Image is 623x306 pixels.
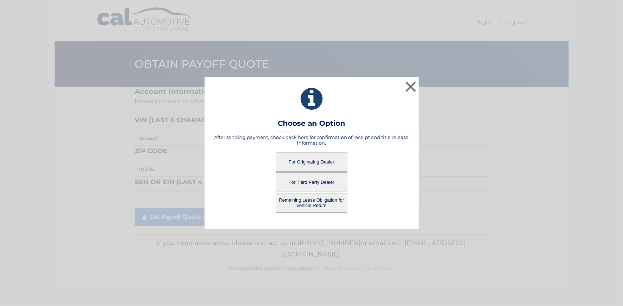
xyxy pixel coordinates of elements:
h5: After sending payment, check back here for confirmation of receipt and title release information. [213,134,410,146]
button: × [404,79,418,94]
button: For Originating Dealer [276,152,347,172]
button: For Third Party Dealer [276,172,347,192]
button: Remaining Lease Obligation for Vehicle Return [276,193,347,213]
h3: Choose an Option [278,119,345,131]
